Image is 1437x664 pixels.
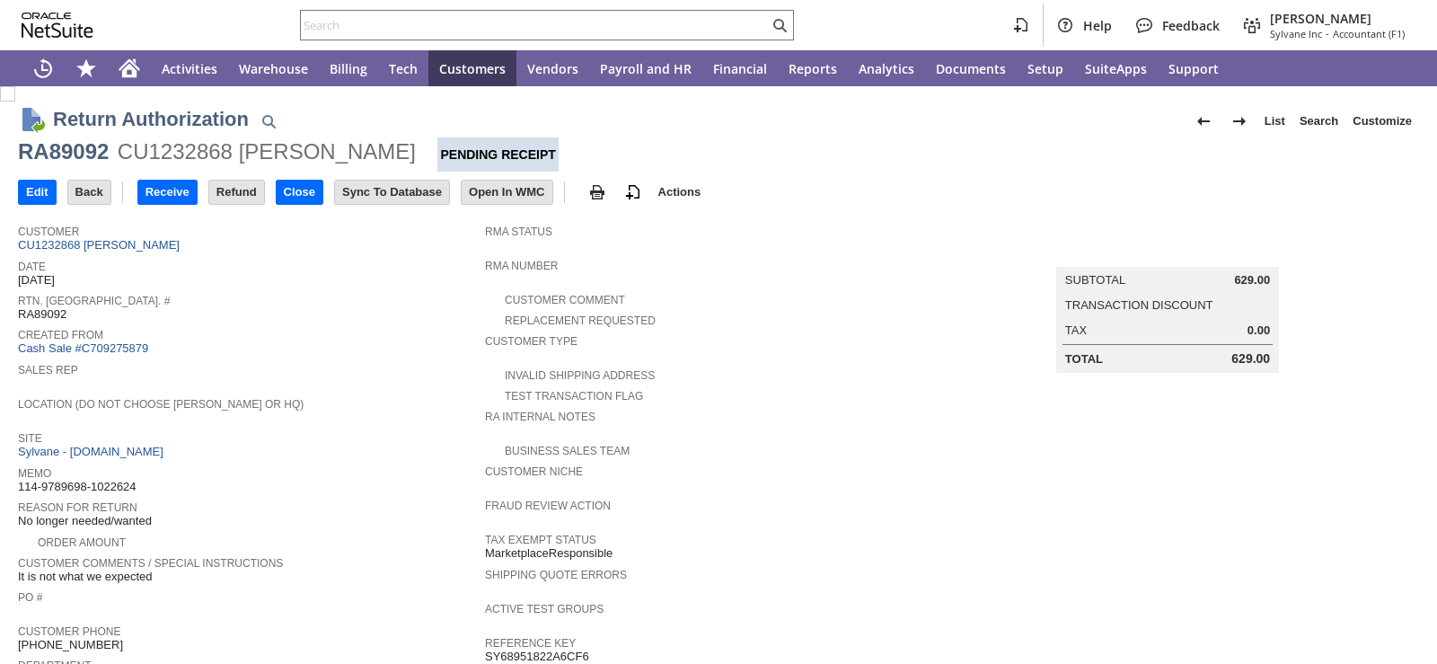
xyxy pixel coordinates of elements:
a: Tech [378,50,428,86]
span: [DATE] [18,273,55,288]
a: Customer Niche [485,465,583,478]
a: Payroll and HR [589,50,702,86]
a: Subtotal [1065,273,1125,287]
svg: Shortcuts [75,58,97,79]
div: Shortcuts [65,50,108,86]
a: Transaction Discount [1065,298,1213,312]
span: Customers [439,60,506,77]
input: Receive [138,181,197,204]
a: RMA Status [485,226,552,238]
a: Tax [1065,323,1087,337]
a: Search [1292,107,1345,136]
span: 114-9789698-1022624 [18,480,137,494]
span: Activities [162,60,217,77]
a: Home [108,50,151,86]
span: MarketplaceResponsible [485,546,613,561]
span: - [1326,27,1329,40]
input: Edit [19,181,56,204]
a: Reports [778,50,848,86]
span: Accountant (F1) [1333,27,1405,40]
input: Close [277,181,322,204]
a: Customer Type [485,335,577,348]
span: SY68951822A6CF6 [485,650,589,664]
a: PO # [18,591,42,604]
span: Tech [389,60,418,77]
a: Warehouse [228,50,319,86]
a: Cash Sale #C709275879 [18,341,148,355]
img: Quick Find [258,111,279,132]
a: Total [1065,352,1103,366]
img: Next [1229,111,1250,132]
caption: Summary [1056,238,1279,267]
a: Test Transaction Flag [505,390,643,403]
a: Reference Key [485,637,576,650]
a: List [1257,107,1292,136]
a: Created From [18,329,103,341]
span: Documents [936,60,1006,77]
a: Shipping Quote Errors [485,569,627,581]
a: Replacement Requested [505,314,656,327]
span: Payroll and HR [600,60,692,77]
svg: Recent Records [32,58,54,79]
a: Setup [1017,50,1074,86]
span: Financial [713,60,767,77]
h1: Return Authorization [53,104,249,134]
a: Order Amount [38,536,126,549]
span: Billing [330,60,367,77]
a: Fraud Review Action [485,500,611,512]
input: Refund [209,181,264,204]
span: 0.00 [1247,323,1270,338]
span: Sylvane Inc [1270,27,1322,40]
a: Billing [319,50,378,86]
a: Reason For Return [18,501,137,514]
div: Pending Receipt [437,137,558,172]
span: RA89092 [18,307,66,322]
a: Customer Phone [18,625,120,638]
a: Sales Rep [18,364,78,376]
div: CU1232868 [PERSON_NAME] [118,137,416,166]
input: Back [68,181,110,204]
span: Vendors [527,60,578,77]
span: Help [1083,17,1112,34]
span: Feedback [1162,17,1220,34]
a: Support [1158,50,1230,86]
a: Date [18,261,46,273]
a: Documents [925,50,1017,86]
img: print.svg [586,181,608,203]
svg: Home [119,58,140,79]
svg: logo [22,13,93,38]
a: Financial [702,50,778,86]
a: Business Sales Team [505,445,630,457]
div: RA89092 [18,137,109,166]
a: Tax Exempt Status [485,534,596,546]
a: RMA Number [485,260,558,272]
a: Recent Records [22,50,65,86]
a: CU1232868 [PERSON_NAME] [18,238,184,252]
span: [PERSON_NAME] [1270,10,1405,27]
span: Analytics [859,60,914,77]
a: Actions [651,185,709,199]
span: 629.00 [1234,273,1270,288]
a: Site [18,432,42,445]
a: Customize [1345,107,1419,136]
a: SuiteApps [1074,50,1158,86]
input: Search [301,14,769,36]
a: Activities [151,50,228,86]
a: Memo [18,467,51,480]
span: Warehouse [239,60,308,77]
img: Previous [1193,111,1214,132]
span: It is not what we expected [18,570,153,584]
span: Support [1168,60,1219,77]
a: Vendors [516,50,589,86]
a: Analytics [848,50,925,86]
span: No longer needed/wanted [18,514,152,528]
a: RA Internal Notes [485,411,595,423]
input: Sync To Database [335,181,449,204]
a: Customer Comments / Special Instructions [18,557,283,570]
a: Customer [18,226,79,238]
input: Open In WMC [462,181,552,204]
span: Setup [1027,60,1063,77]
img: add-record.svg [622,181,644,203]
a: Customer Comment [505,294,625,306]
span: SuiteApps [1085,60,1147,77]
